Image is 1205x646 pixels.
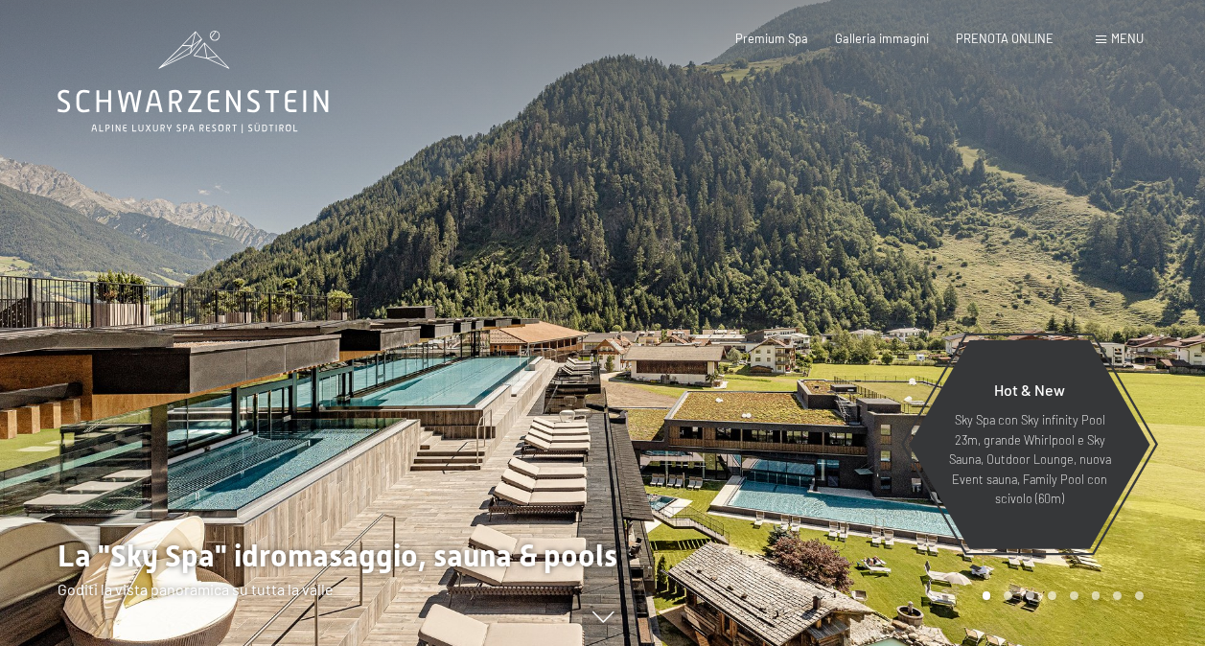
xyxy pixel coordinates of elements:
div: Carousel Page 7 [1113,591,1122,600]
span: Menu [1111,31,1144,46]
a: Galleria immagini [835,31,929,46]
a: Hot & New Sky Spa con Sky infinity Pool 23m, grande Whirlpool e Sky Sauna, Outdoor Lounge, nuova ... [908,339,1151,550]
div: Carousel Page 3 [1026,591,1034,600]
div: Carousel Page 6 [1092,591,1101,600]
a: PRENOTA ONLINE [956,31,1054,46]
div: Carousel Page 8 [1135,591,1144,600]
div: Carousel Page 5 [1070,591,1078,600]
div: Carousel Pagination [976,591,1144,600]
div: Carousel Page 4 [1048,591,1056,600]
div: Carousel Page 2 [1004,591,1012,600]
p: Sky Spa con Sky infinity Pool 23m, grande Whirlpool e Sky Sauna, Outdoor Lounge, nuova Event saun... [946,410,1113,508]
span: Hot & New [994,381,1065,399]
a: Premium Spa [735,31,808,46]
div: Carousel Page 1 (Current Slide) [983,591,991,600]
